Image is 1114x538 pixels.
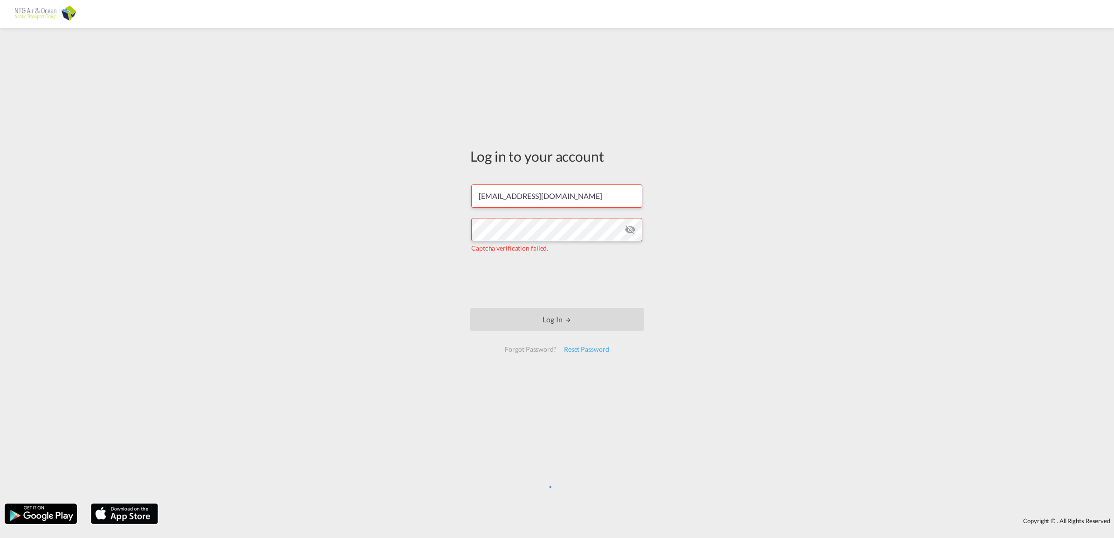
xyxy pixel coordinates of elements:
[4,503,78,525] img: google.png
[14,4,77,25] img: af31b1c0b01f11ecbc353f8e72265e29.png
[90,503,159,525] img: apple.png
[560,341,613,358] div: Reset Password
[471,184,642,208] input: Enter email/phone number
[471,244,548,252] span: Captcha verification failed.
[470,308,644,331] button: LOGIN
[501,341,560,358] div: Forgot Password?
[625,224,636,235] md-icon: icon-eye-off
[470,146,644,166] div: Log in to your account
[163,513,1114,529] div: Copyright © . All Rights Reserved
[486,262,628,299] iframe: reCAPTCHA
